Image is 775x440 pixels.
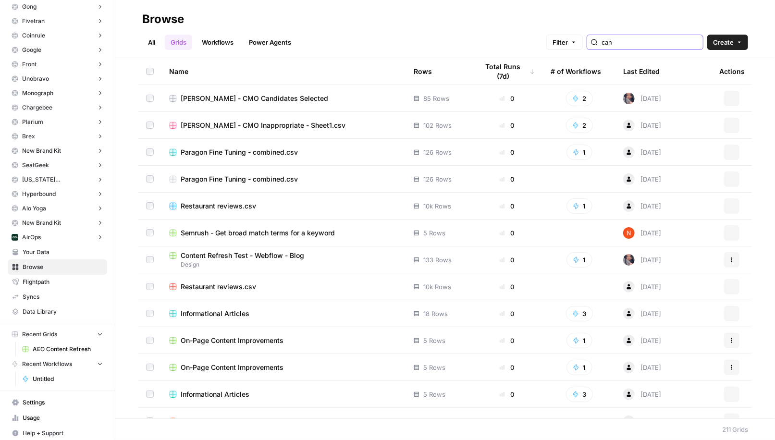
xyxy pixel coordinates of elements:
[8,230,107,244] button: AirOps
[33,375,103,383] span: Untitled
[23,307,103,316] span: Data Library
[169,363,398,372] a: On-Page Content Improvements
[8,28,107,43] button: Coinrule
[566,118,593,133] button: 2
[181,251,304,260] span: Content Refresh Test - Webflow - Blog
[8,395,107,410] a: Settings
[414,58,432,85] div: Rows
[181,363,283,372] span: On-Page Content Improvements
[479,147,535,157] div: 0
[196,35,239,50] a: Workflows
[479,416,535,426] div: 0
[22,147,61,155] span: New Brand Kit
[623,389,661,400] div: [DATE]
[23,278,103,286] span: Flightpath
[22,360,72,368] span: Recent Workflows
[423,121,452,130] span: 102 Rows
[8,187,107,201] button: Hyperbound
[22,74,49,83] span: Unobravo
[479,121,535,130] div: 0
[23,293,103,301] span: Syncs
[165,35,192,50] a: Grids
[8,289,107,305] a: Syncs
[566,145,592,160] button: 1
[623,281,661,293] div: [DATE]
[169,390,398,399] a: Informational Articles
[18,342,107,357] a: AEO Content Refresh
[623,254,635,266] img: z7thsnrr4ts3t7dx1vqir5w2yny7
[423,147,452,157] span: 126 Rows
[169,336,398,345] a: On-Page Content Improvements
[479,309,535,318] div: 0
[8,410,107,426] a: Usage
[22,204,46,213] span: Alo Yoga
[8,14,107,28] button: Fivetran
[169,201,398,211] a: Restaurant reviews.csv
[707,35,748,50] button: Create
[181,416,257,426] span: Webflow - Custom Data
[423,201,451,211] span: 10k Rows
[8,304,107,319] a: Data Library
[8,43,107,57] button: Google
[22,219,61,227] span: New Brand Kit
[8,259,107,275] a: Browse
[169,228,398,238] a: Semrush - Get broad match terms for a keyword
[23,414,103,422] span: Usage
[142,35,161,50] a: All
[546,35,583,50] button: Filter
[22,118,43,126] span: Plarium
[719,58,745,85] div: Actions
[181,309,249,318] span: Informational Articles
[33,345,103,354] span: AEO Content Refresh
[566,360,592,375] button: 1
[553,37,568,47] span: Filter
[566,387,593,402] button: 3
[623,362,661,373] div: [DATE]
[22,103,52,112] span: Chargebee
[713,37,734,47] span: Create
[566,306,593,321] button: 3
[479,201,535,211] div: 0
[566,91,593,106] button: 2
[181,174,298,184] span: Paragon Fine Tuning - combined.csv
[551,58,601,85] div: # of Workflows
[602,37,699,47] input: Search
[181,336,283,345] span: On-Page Content Improvements
[142,12,184,27] div: Browse
[566,198,592,214] button: 1
[479,282,535,292] div: 0
[623,254,661,266] div: [DATE]
[8,327,107,342] button: Recent Grids
[423,336,445,345] span: 5 Rows
[623,93,635,104] img: z7thsnrr4ts3t7dx1vqir5w2yny7
[23,248,103,257] span: Your Data
[423,416,445,426] span: 9 Rows
[22,132,35,141] span: Brex
[8,72,107,86] button: Unobravo
[169,121,398,130] a: [PERSON_NAME] - CMO Inappropriate - Sheet1.csv
[423,174,452,184] span: 126 Rows
[479,58,535,85] div: Total Runs (7d)
[423,309,448,318] span: 18 Rows
[423,228,445,238] span: 5 Rows
[8,115,107,129] button: Plarium
[722,425,748,434] div: 211 Grids
[479,228,535,238] div: 0
[22,89,53,98] span: Monograph
[423,363,445,372] span: 5 Rows
[181,121,345,130] span: [PERSON_NAME] - CMO Inappropriate - Sheet1.csv
[22,175,93,184] span: [US_STATE][GEOGRAPHIC_DATA]
[8,172,107,187] button: [US_STATE][GEOGRAPHIC_DATA]
[623,227,635,239] img: 0zq3u6mavslg9mfedaeh1sexea8t
[623,308,661,319] div: [DATE]
[8,100,107,115] button: Chargebee
[181,147,298,157] span: Paragon Fine Tuning - combined.csv
[22,60,37,69] span: Front
[181,282,256,292] span: Restaurant reviews.csv
[23,398,103,407] span: Settings
[22,2,37,11] span: Gong
[423,255,452,265] span: 133 Rows
[8,57,107,72] button: Front
[8,129,107,144] button: Brex
[8,86,107,100] button: Monograph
